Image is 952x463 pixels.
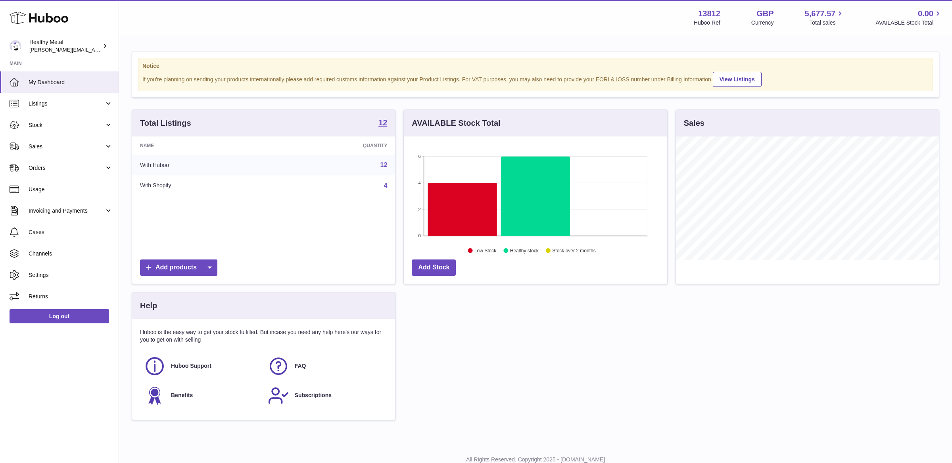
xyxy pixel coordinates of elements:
[171,392,193,399] span: Benefits
[510,248,539,254] text: Healthy stock
[805,8,845,27] a: 5,677.57 Total sales
[295,362,306,370] span: FAQ
[142,71,929,87] div: If you're planning on sending your products internationally please add required customs informati...
[412,118,500,129] h3: AVAILABLE Stock Total
[875,19,942,27] span: AVAILABLE Stock Total
[918,8,933,19] span: 0.00
[171,362,211,370] span: Huboo Support
[132,136,274,155] th: Name
[29,38,101,54] div: Healthy Metal
[29,143,104,150] span: Sales
[756,8,773,19] strong: GBP
[384,182,387,189] a: 4
[418,207,421,212] text: 2
[29,164,104,172] span: Orders
[142,62,929,70] strong: Notice
[418,181,421,185] text: 4
[29,79,113,86] span: My Dashboard
[268,385,384,406] a: Subscriptions
[140,329,387,344] p: Huboo is the easy way to get your stock fulfilled. But incase you need any help here's our ways f...
[10,40,21,52] img: jose@healthy-metal.com
[713,72,762,87] a: View Listings
[268,355,384,377] a: FAQ
[378,119,387,127] strong: 12
[10,309,109,323] a: Log out
[474,248,497,254] text: Low Stock
[378,119,387,128] a: 12
[694,19,720,27] div: Huboo Ref
[553,248,596,254] text: Stock over 2 months
[132,175,274,196] td: With Shopify
[29,293,113,300] span: Returns
[875,8,942,27] a: 0.00 AVAILABLE Stock Total
[412,259,456,276] a: Add Stock
[380,161,388,168] a: 12
[144,355,260,377] a: Huboo Support
[684,118,704,129] h3: Sales
[274,136,395,155] th: Quantity
[295,392,332,399] span: Subscriptions
[132,155,274,175] td: With Huboo
[698,8,720,19] strong: 13812
[29,186,113,193] span: Usage
[29,100,104,108] span: Listings
[805,8,836,19] span: 5,677.57
[29,121,104,129] span: Stock
[29,207,104,215] span: Invoicing and Payments
[29,250,113,257] span: Channels
[809,19,845,27] span: Total sales
[418,154,421,159] text: 6
[144,385,260,406] a: Benefits
[140,259,217,276] a: Add products
[140,300,157,311] h3: Help
[140,118,191,129] h3: Total Listings
[29,229,113,236] span: Cases
[751,19,774,27] div: Currency
[29,46,159,53] span: [PERSON_NAME][EMAIL_ADDRESS][DOMAIN_NAME]
[29,271,113,279] span: Settings
[418,233,421,238] text: 0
